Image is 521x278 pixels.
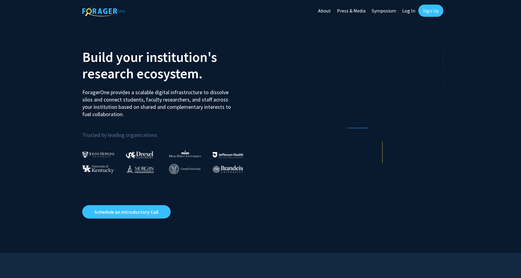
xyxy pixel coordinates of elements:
img: ForagerOne Logo [82,6,125,16]
p: ForagerOne provides a scalable digital infrastructure to dissolve silos and connect students, fac... [82,84,235,118]
img: Brandeis University [213,166,243,173]
a: Sign Up [418,5,443,17]
img: Drexel University [126,151,153,158]
p: Trusted by leading organizations [82,123,256,140]
img: High Point University [169,150,201,157]
a: Opens in a new tab [82,205,171,219]
h2: Build your institution's research ecosystem. [82,49,256,82]
img: University of Kentucky [82,165,114,173]
img: Thomas Jefferson University [213,152,243,158]
img: Cornell University [169,164,201,174]
img: Morgan State University [126,165,154,173]
img: Johns Hopkins University [82,151,115,158]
